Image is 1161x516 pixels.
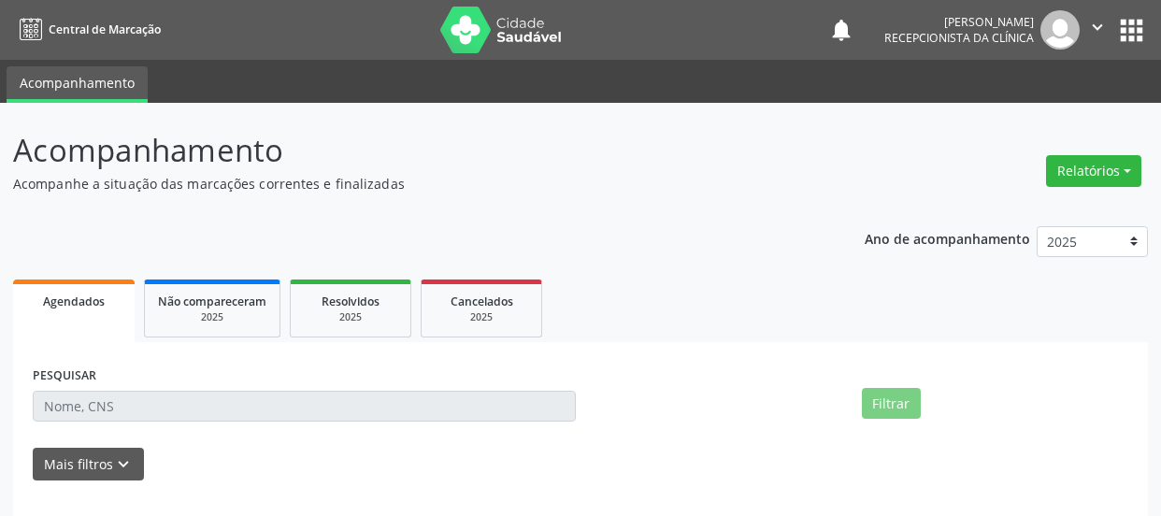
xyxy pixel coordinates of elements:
label: PESQUISAR [33,362,96,391]
p: Ano de acompanhamento [865,226,1030,250]
button: Filtrar [862,388,921,420]
div: 2025 [158,310,266,324]
input: Nome, CNS [33,391,576,423]
div: 2025 [304,310,397,324]
button: Relatórios [1046,155,1141,187]
div: 2025 [435,310,528,324]
a: Acompanhamento [7,66,148,103]
button: apps [1115,14,1148,47]
span: Não compareceram [158,294,266,309]
i: keyboard_arrow_down [113,454,134,475]
span: Central de Marcação [49,21,161,37]
span: Resolvidos [322,294,380,309]
button: Mais filtroskeyboard_arrow_down [33,448,144,480]
span: Agendados [43,294,105,309]
button: notifications [828,17,854,43]
img: img [1040,10,1080,50]
div: [PERSON_NAME] [884,14,1034,30]
i:  [1087,17,1108,37]
span: Recepcionista da clínica [884,30,1034,46]
button:  [1080,10,1115,50]
p: Acompanhe a situação das marcações correntes e finalizadas [13,174,808,193]
a: Central de Marcação [13,14,161,45]
p: Acompanhamento [13,127,808,174]
span: Cancelados [451,294,513,309]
